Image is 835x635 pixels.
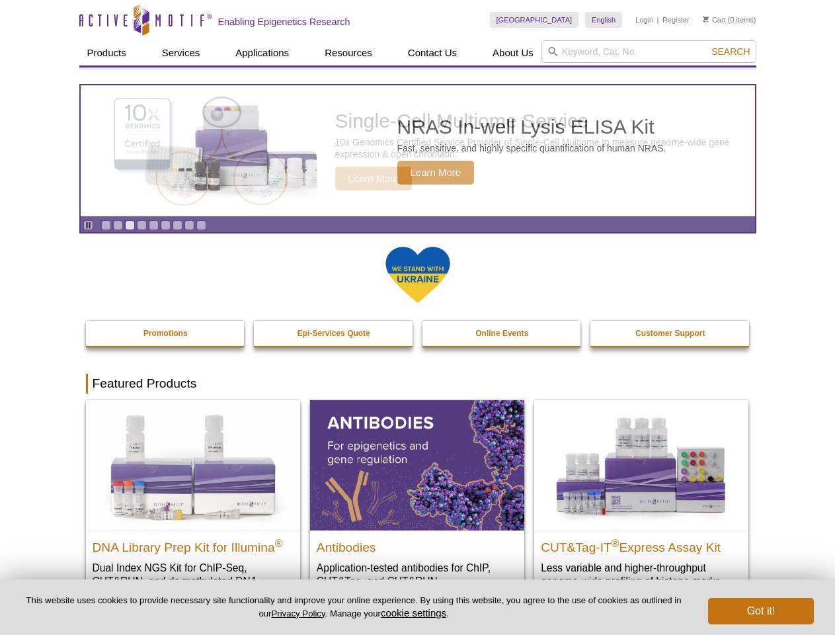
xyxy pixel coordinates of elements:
[703,15,726,24] a: Cart
[184,220,194,230] a: Go to slide 8
[335,136,748,160] p: 10x Genomics Certified Service Provider of Single-Cell Multiome to measure genome-wide gene expre...
[298,329,370,338] strong: Epi-Services Quote
[271,609,325,618] a: Privacy Policy
[541,40,756,63] input: Keyword, Cat. No.
[149,220,159,230] a: Go to slide 5
[310,400,524,601] a: All Antibodies Antibodies Application-tested antibodies for ChIP, CUT&Tag, and CUT&RUN.
[310,400,524,530] img: All Antibodies
[196,220,206,230] a: Go to slide 9
[83,220,93,230] a: Toggle autoplay
[227,40,297,65] a: Applications
[585,12,622,28] a: English
[335,111,748,131] h2: Single-Cell Multiome Service
[711,46,750,57] span: Search
[101,220,111,230] a: Go to slide 1
[381,607,446,618] button: cookie settings
[143,329,188,338] strong: Promotions
[541,561,742,588] p: Less variable and higher-throughput genome-wide profiling of histone marks​.
[657,12,659,28] li: |
[707,46,754,58] button: Search
[708,598,814,624] button: Got it!
[173,220,182,230] a: Go to slide 7
[703,12,756,28] li: (0 items)
[102,91,300,212] img: Single-Cell Multiome Service
[335,167,413,190] span: Learn More
[113,220,123,230] a: Go to slide 2
[534,400,748,601] a: CUT&Tag-IT® Express Assay Kit CUT&Tag-IT®Express Assay Kit Less variable and higher-throughput ge...
[21,595,686,620] p: This website uses cookies to provide necessary site functionality and improve your online experie...
[475,329,528,338] strong: Online Events
[317,534,518,554] h2: Antibodies
[93,534,294,554] h2: DNA Library Prep Kit for Illumina
[154,40,208,65] a: Services
[218,16,350,28] h2: Enabling Epigenetics Research
[590,321,750,346] a: Customer Support
[86,374,750,394] h2: Featured Products
[275,537,283,548] sup: ®
[86,400,300,530] img: DNA Library Prep Kit for Illumina
[534,400,748,530] img: CUT&Tag-IT® Express Assay Kit
[81,85,755,216] a: Single-Cell Multiome Service Single-Cell Multiome Service 10x Genomics Certified Service Provider...
[254,321,414,346] a: Epi-Services Quote
[400,40,465,65] a: Contact Us
[137,220,147,230] a: Go to slide 4
[317,561,518,588] p: Application-tested antibodies for ChIP, CUT&Tag, and CUT&RUN.
[703,16,709,22] img: Your Cart
[81,85,755,216] article: Single-Cell Multiome Service
[422,321,582,346] a: Online Events
[86,321,246,346] a: Promotions
[485,40,541,65] a: About Us
[635,15,653,24] a: Login
[125,220,135,230] a: Go to slide 3
[385,245,451,304] img: We Stand With Ukraine
[612,537,619,548] sup: ®
[541,534,742,554] h2: CUT&Tag-IT Express Assay Kit
[93,561,294,601] p: Dual Index NGS Kit for ChIP-Seq, CUT&RUN, and ds methylated DNA assays.
[490,12,579,28] a: [GEOGRAPHIC_DATA]
[635,329,705,338] strong: Customer Support
[161,220,171,230] a: Go to slide 6
[317,40,380,65] a: Resources
[86,400,300,614] a: DNA Library Prep Kit for Illumina DNA Library Prep Kit for Illumina® Dual Index NGS Kit for ChIP-...
[662,15,690,24] a: Register
[79,40,134,65] a: Products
